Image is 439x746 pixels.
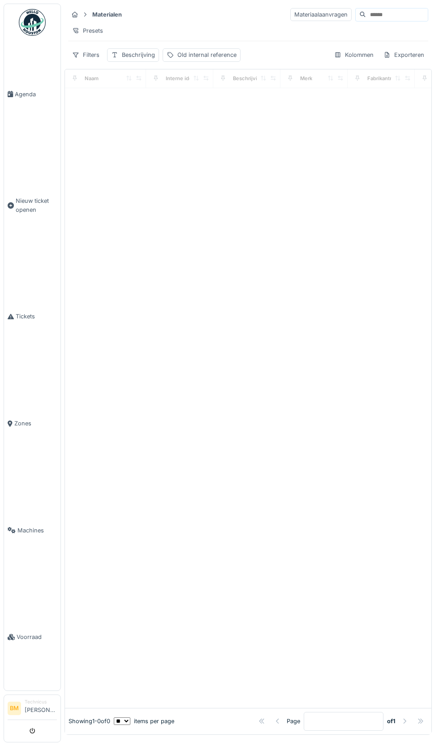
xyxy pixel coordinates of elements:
[330,48,378,61] div: Kolommen
[300,75,312,82] div: Merk
[25,699,57,718] li: [PERSON_NAME]
[4,477,60,584] a: Machines
[16,197,57,214] span: Nieuw ticket openen
[17,526,57,535] span: Machines
[4,584,60,691] a: Voorraad
[8,699,57,720] a: BM Technicus[PERSON_NAME]
[4,148,60,263] a: Nieuw ticket openen
[4,263,60,370] a: Tickets
[68,24,107,37] div: Presets
[17,633,57,641] span: Voorraad
[287,717,300,725] div: Page
[122,51,155,59] div: Beschrijving
[387,717,396,725] strong: of 1
[25,699,57,705] div: Technicus
[290,8,352,21] div: Materiaalaanvragen
[114,717,174,725] div: items per page
[367,75,414,82] div: Fabrikantreferentie
[16,312,57,321] span: Tickets
[177,51,237,59] div: Old internal reference
[14,419,57,428] span: Zones
[68,48,103,61] div: Filters
[19,9,46,36] img: Badge_color-CXgf-gQk.svg
[15,90,57,99] span: Agenda
[85,75,99,82] div: Naam
[166,75,214,82] div: Interne identificator
[379,48,428,61] div: Exporteren
[8,702,21,715] li: BM
[233,75,263,82] div: Beschrijving
[4,41,60,148] a: Agenda
[69,717,110,725] div: Showing 1 - 0 of 0
[89,10,125,19] strong: Materialen
[4,370,60,477] a: Zones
